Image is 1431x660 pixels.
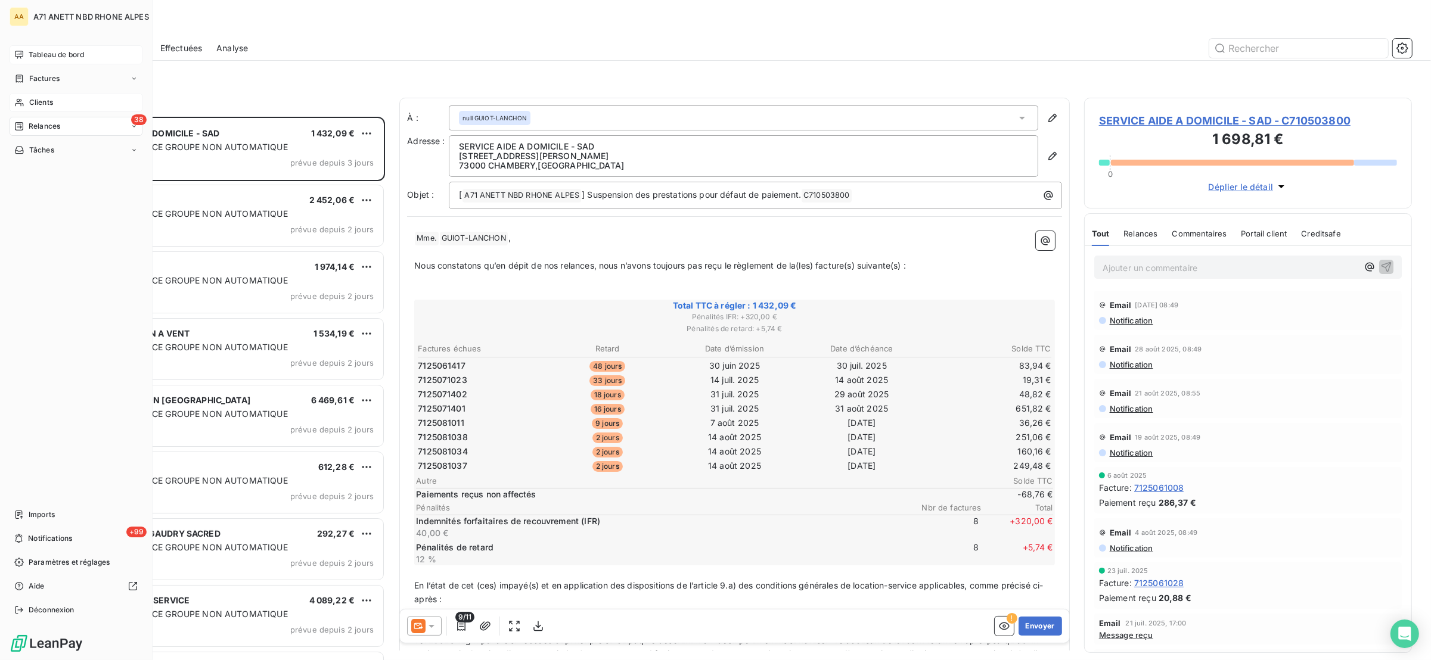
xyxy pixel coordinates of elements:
span: Portail client [1241,229,1287,238]
span: 7125071401 [418,403,465,415]
th: Factures échues [417,343,543,355]
span: Nous constatons qu’en dépit de nos relances, nous n’avons toujours pas reçu le règlement de la(le... [414,260,906,270]
td: 31 juil. 2025 [672,388,797,401]
span: 7125061008 [1134,481,1184,494]
p: 40,00 € [416,527,905,539]
span: Email [1110,344,1132,354]
span: PLAN DE RELANCE GROUPE NON AUTOMATIQUE [85,275,288,285]
span: -68,76 € [982,488,1053,500]
span: PLAN DE RELANCE GROUPE NON AUTOMATIQUE [85,208,288,219]
span: null GUIOT-LANCHON [462,114,527,122]
span: prévue depuis 2 jours [290,491,374,501]
td: 14 août 2025 [799,373,924,387]
span: Objet : [407,189,434,200]
span: Email [1110,300,1132,310]
td: 31 juil. 2025 [672,402,797,415]
a: Aide [10,577,142,596]
span: 6 469,61 € [311,395,355,405]
span: 2 jours [592,461,623,472]
span: Commentaires [1172,229,1227,238]
span: Tâches [29,145,54,155]
td: 19,31 € [926,373,1051,387]
span: Notification [1109,404,1153,413]
span: Email [1110,528,1132,537]
td: [DATE] [799,416,924,429]
span: , [508,232,511,242]
span: Paiement reçu [1099,591,1156,604]
div: AA [10,7,29,26]
td: 29 août 2025 [799,388,924,401]
span: +99 [126,527,147,537]
span: 7125071023 [418,374,467,386]
span: 7125081034 [418,446,468,457]
span: Facture : [1099,577,1132,589]
span: [DATE] 08:49 [1135,301,1179,309]
p: Indemnités forfaitaires de recouvrement (IFR) [416,515,905,527]
span: 38 [131,114,147,125]
td: 83,94 € [926,359,1051,372]
span: 1 534,19 € [313,328,355,338]
span: Relances [29,121,60,132]
span: Paiements reçus non affectés [416,488,979,500]
span: 1 432,09 € [311,128,355,138]
td: 31 août 2025 [799,402,924,415]
span: 16 jours [591,404,625,415]
td: 160,16 € [926,445,1051,458]
td: 36,26 € [926,416,1051,429]
span: 7125081037 [418,460,467,472]
td: 30 juin 2025 [672,359,797,372]
span: C710503800 [802,189,852,203]
div: Open Intercom Messenger [1390,619,1419,648]
span: Déconnexion [29,605,75,615]
td: 14 août 2025 [672,431,797,444]
span: Effectuées [160,42,203,54]
span: Pénalités de retard : + 5,74 € [416,323,1053,334]
span: 286,37 € [1159,496,1196,509]
img: Logo LeanPay [10,634,83,653]
label: À : [407,112,449,124]
span: 18 jours [591,390,625,400]
th: Retard [545,343,671,355]
th: Date d’émission [672,343,797,355]
button: Envoyer [1019,617,1062,636]
span: 33 jours [589,375,625,386]
span: SERVICE AIDE A DOMICILE - SAD - C710503800 [1099,113,1397,129]
span: 7125061028 [1134,577,1184,589]
span: 292,27 € [317,528,355,538]
span: Notifications [28,533,72,544]
span: Email [1110,388,1132,398]
span: 9/11 [455,612,475,622]
span: 4 089,22 € [309,595,355,605]
span: 48 jours [589,361,625,372]
span: 23 juil. 2025 [1107,567,1148,574]
th: Solde TTC [926,343,1051,355]
td: [DATE] [799,431,924,444]
p: 12 % [416,553,905,565]
span: prévue depuis 2 jours [290,625,374,634]
h3: 1 698,81 € [1099,129,1397,152]
span: 7125081011 [418,417,464,429]
span: 21 août 2025, 08:55 [1135,390,1201,397]
span: Clients [29,97,53,108]
span: 8 [908,541,979,565]
span: 28 août 2025, 08:49 [1135,345,1202,353]
input: Rechercher [1209,39,1388,58]
span: prévue depuis 2 jours [290,291,374,301]
span: 20,88 € [1159,591,1191,604]
span: 2 jours [592,432,623,443]
td: 14 août 2025 [672,459,797,472]
span: prévue depuis 3 jours [290,158,374,167]
span: 2 452,06 € [309,195,355,205]
td: 249,48 € [926,459,1051,472]
span: Notification [1109,448,1153,457]
span: Pénalités [416,503,910,512]
span: Email [1099,618,1121,628]
span: + 5,74 € [982,541,1053,565]
span: En l’état de cet (ces) impayé(s) et en application des dispositions de l’article 9.a) des conditi... [414,580,1043,604]
span: 1 974,14 € [315,261,355,272]
span: Nbr de factures [910,503,982,512]
span: 4 août 2025, 08:49 [1135,529,1198,536]
button: Déplier le détail [1205,180,1292,194]
td: [DATE] [799,445,924,458]
span: Notification [1109,543,1153,553]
